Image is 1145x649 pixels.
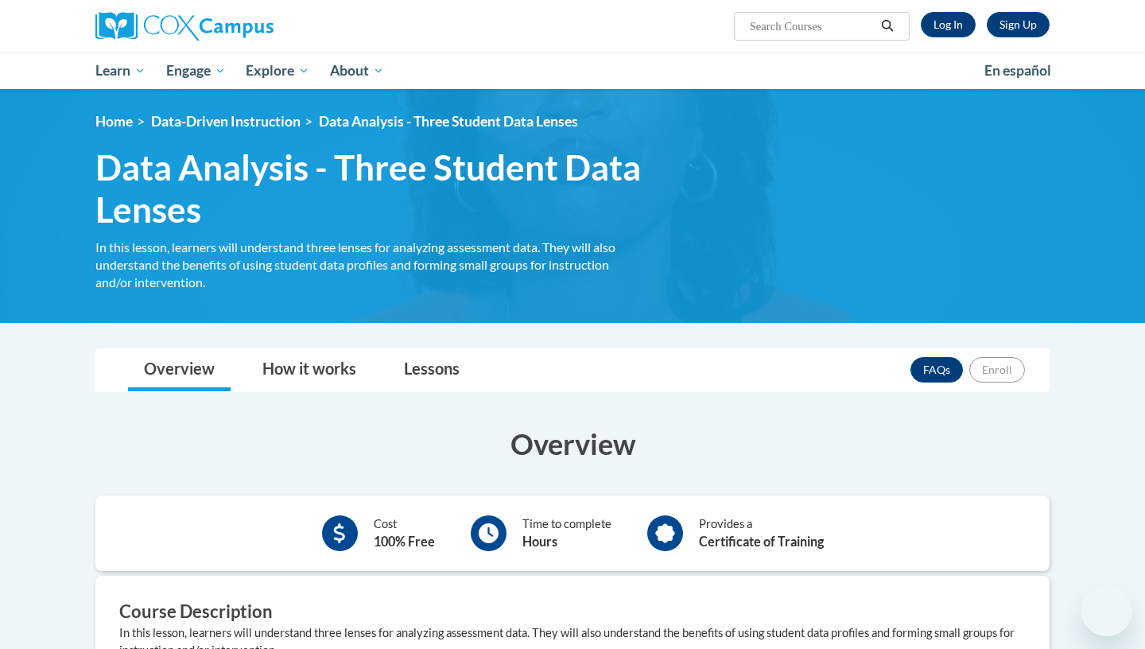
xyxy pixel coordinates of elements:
img: Cox Campus [95,12,274,41]
iframe: Button to launch messaging window [1081,585,1132,636]
button: Enroll [969,357,1025,383]
a: Register [987,12,1050,37]
a: Learn [85,52,156,89]
a: How it works [246,349,372,391]
span: En español [984,62,1051,79]
a: About [320,52,394,89]
a: Overview [128,349,231,391]
span: Explore [246,61,309,80]
b: Certificate of Training [699,534,824,549]
a: Data-Driven Instruction [151,113,301,130]
div: Cost [374,515,435,551]
span: About [330,61,384,80]
h3: Course Description [119,600,1026,624]
b: Hours [522,534,557,549]
span: Data Analysis - Three Student Data Lenses [95,146,644,231]
div: Main menu [72,52,1073,89]
a: En español [974,54,1062,87]
h3: Overview [95,424,1050,464]
a: Home [95,113,133,130]
a: Lessons [388,349,475,391]
a: FAQs [910,357,963,383]
span: Learn [95,61,146,80]
a: Engage [156,52,236,89]
span: Data Analysis - Three Student Data Lenses [319,113,578,130]
div: Time to complete [522,515,611,551]
a: Cox Campus [95,12,398,41]
a: Explore [235,52,320,89]
input: Search Courses [748,17,875,36]
button: Search [875,17,899,36]
a: Log In [921,12,976,37]
div: Provides a [699,515,824,551]
div: In this lesson, learners will understand three lenses for analyzing assessment data. They will al... [95,239,644,291]
span: Engage [166,61,226,80]
b: 100% Free [374,534,435,549]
